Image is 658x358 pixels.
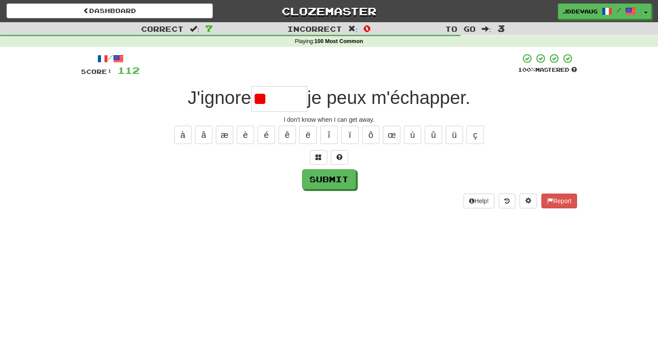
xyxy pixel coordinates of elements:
button: è [237,126,254,144]
button: Switch sentence to multiple choice alt+p [310,150,327,165]
span: 112 [117,65,140,76]
button: é [258,126,275,144]
button: Report [541,194,577,208]
div: / [81,53,140,64]
span: J'ignore [188,87,251,108]
button: à [174,126,191,144]
a: Clozemaster [226,3,432,19]
span: : [482,25,491,33]
span: : [190,25,199,33]
strong: 100 Most Common [314,38,363,44]
span: 0 [363,23,371,33]
button: ï [341,126,359,144]
div: Mastered [518,66,577,74]
span: je peux m'échapper. [307,87,470,108]
button: â [195,126,212,144]
button: Single letter hint - you only get 1 per sentence and score half the points! alt+h [331,150,348,165]
button: œ [383,126,400,144]
button: ù [404,126,421,144]
span: Correct [141,24,184,33]
a: Dashboard [7,3,213,18]
div: I don't know when I can get away. [81,115,577,124]
button: ç [467,126,484,144]
button: Round history (alt+y) [499,194,515,208]
button: æ [216,126,233,144]
button: û [425,126,442,144]
a: jddevaug / [558,3,641,19]
span: 100 % [518,66,535,73]
span: Score: [81,68,112,75]
button: ô [362,126,379,144]
button: ü [446,126,463,144]
button: ê [279,126,296,144]
span: Incorrect [287,24,342,33]
button: î [320,126,338,144]
span: : [348,25,358,33]
button: ë [299,126,317,144]
span: To go [445,24,476,33]
span: / [617,7,621,13]
span: jddevaug [563,7,598,15]
button: Submit [302,169,356,189]
span: 7 [205,23,213,33]
span: 3 [497,23,505,33]
button: Help! [463,194,494,208]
